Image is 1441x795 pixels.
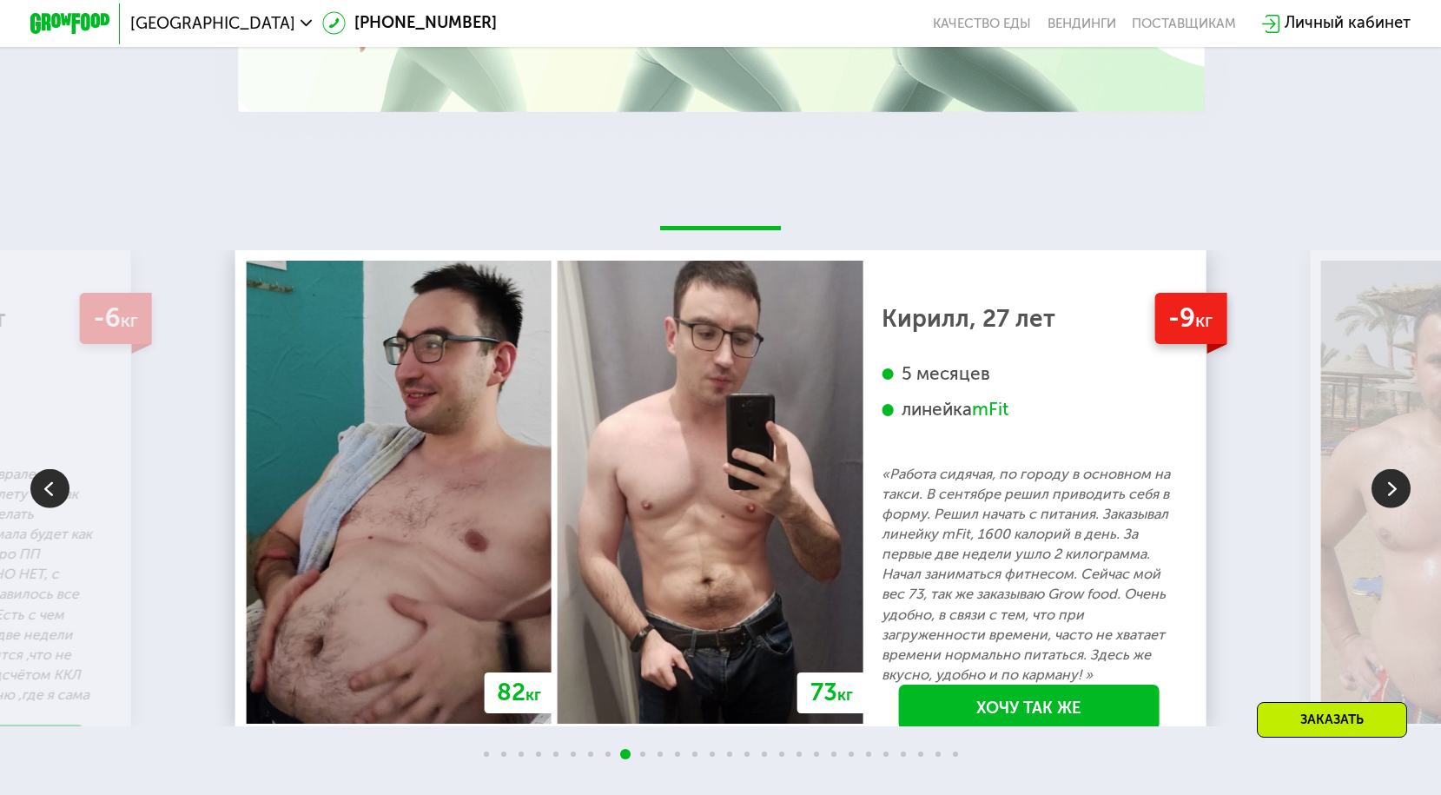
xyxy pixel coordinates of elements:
[882,309,1176,329] div: Кирилл, 27 лет
[797,672,866,714] div: 73
[121,308,138,332] span: кг
[1257,702,1407,738] div: Заказать
[1132,16,1236,31] div: поставщикам
[1048,16,1116,31] a: Вендинги
[882,464,1176,685] p: «Работа сидячая, по городу в основном на такси. В сентябре решил приводить себя в форму. Решил на...
[882,362,1176,386] div: 5 месяцев
[30,469,69,508] img: Slide left
[899,685,1160,730] a: Хочу так же
[1372,469,1411,508] img: Slide right
[1285,11,1411,36] div: Личный кабинет
[80,293,152,344] div: -6
[130,16,295,31] span: [GEOGRAPHIC_DATA]
[322,11,497,36] a: [PHONE_NUMBER]
[882,398,1176,421] div: линейка
[484,672,554,714] div: 82
[1154,293,1226,344] div: -9
[526,686,541,705] span: кг
[972,398,1008,421] div: mFit
[1195,308,1213,332] span: кг
[837,686,853,705] span: кг
[933,16,1031,31] a: Качество еды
